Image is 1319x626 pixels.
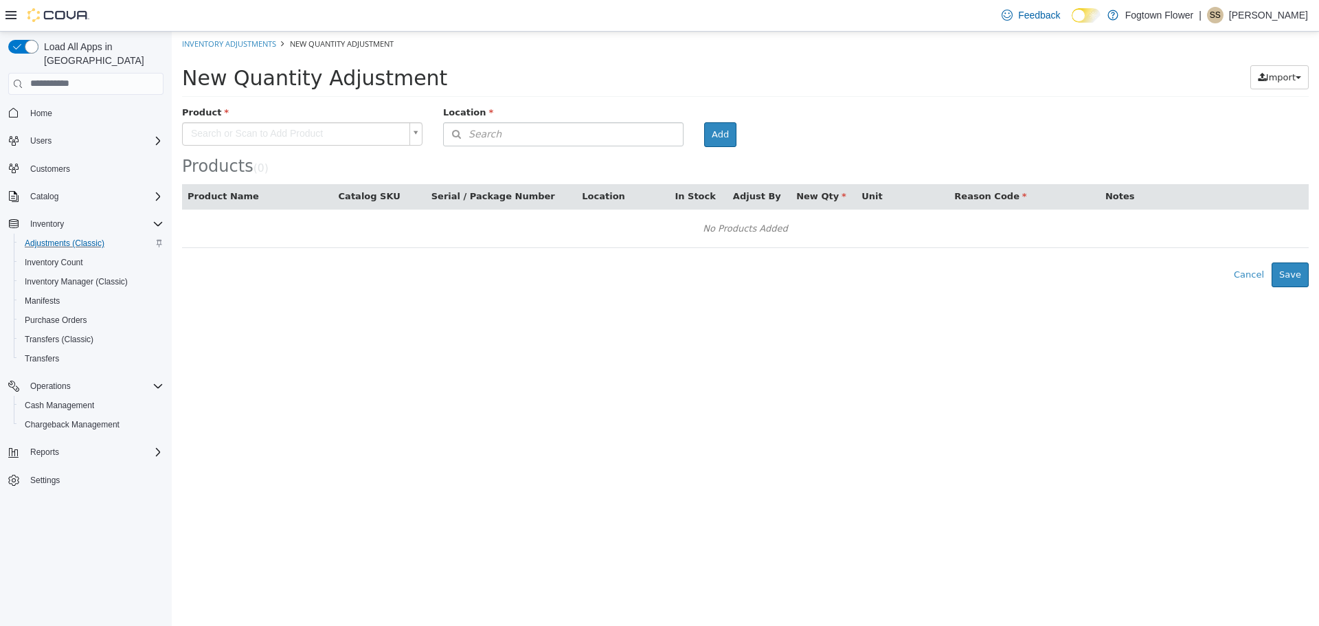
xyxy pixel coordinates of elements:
[25,216,69,232] button: Inventory
[82,131,97,143] small: ( )
[25,105,58,122] a: Home
[19,416,164,433] span: Chargeback Management
[532,91,565,115] button: Add
[14,396,169,415] button: Cash Management
[30,191,58,202] span: Catalog
[25,334,93,345] span: Transfers (Classic)
[10,91,251,114] a: Search or Scan to Add Product
[25,444,65,460] button: Reports
[19,312,164,328] span: Purchase Orders
[10,76,57,86] span: Product
[19,235,164,251] span: Adjustments (Classic)
[782,159,855,170] span: Reason Code
[271,76,322,86] span: Location
[10,34,275,58] span: New Quantity Adjustment
[30,135,52,146] span: Users
[19,235,110,251] a: Adjustments (Classic)
[25,471,164,489] span: Settings
[19,350,164,367] span: Transfers
[8,98,164,526] nav: Complex example
[167,158,232,172] button: Catalog SKU
[14,349,169,368] button: Transfers
[19,293,164,309] span: Manifests
[25,257,83,268] span: Inventory Count
[19,254,164,271] span: Inventory Count
[19,312,93,328] a: Purchase Orders
[690,158,713,172] button: Unit
[30,475,60,486] span: Settings
[14,291,169,311] button: Manifests
[1072,8,1101,23] input: Dark Mode
[1207,7,1224,23] div: Sina Sabetghadam
[3,103,169,123] button: Home
[19,187,1128,208] div: No Products Added
[38,40,164,67] span: Load All Apps in [GEOGRAPHIC_DATA]
[561,158,612,172] button: Adjust By
[19,293,65,309] a: Manifests
[25,160,164,177] span: Customers
[19,273,164,290] span: Inventory Manager (Classic)
[10,7,104,17] a: Inventory Adjustments
[25,378,76,394] button: Operations
[25,161,76,177] a: Customers
[25,444,164,460] span: Reports
[30,381,71,392] span: Operations
[14,311,169,330] button: Purchase Orders
[19,416,125,433] a: Chargeback Management
[30,164,70,175] span: Customers
[11,91,232,113] span: Search or Scan to Add Product
[118,7,222,17] span: New Quantity Adjustment
[410,158,455,172] button: Location
[1055,231,1100,256] button: Cancel
[25,295,60,306] span: Manifests
[3,159,169,179] button: Customers
[25,419,120,430] span: Chargeback Management
[25,188,64,205] button: Catalog
[25,378,164,394] span: Operations
[19,331,164,348] span: Transfers (Classic)
[996,1,1066,29] a: Feedback
[25,238,104,249] span: Adjustments (Classic)
[25,104,164,122] span: Home
[10,125,82,144] span: Products
[3,131,169,150] button: Users
[1018,8,1060,22] span: Feedback
[30,108,52,119] span: Home
[19,397,100,414] a: Cash Management
[14,330,169,349] button: Transfers (Classic)
[3,470,169,490] button: Settings
[272,96,330,110] span: Search
[19,397,164,414] span: Cash Management
[30,447,59,458] span: Reports
[25,315,87,326] span: Purchase Orders
[260,158,386,172] button: Serial / Package Number
[3,443,169,462] button: Reports
[14,272,169,291] button: Inventory Manager (Classic)
[3,214,169,234] button: Inventory
[14,234,169,253] button: Adjustments (Classic)
[25,276,128,287] span: Inventory Manager (Classic)
[30,219,64,230] span: Inventory
[16,158,90,172] button: Product Name
[1094,41,1124,51] span: Import
[19,331,99,348] a: Transfers (Classic)
[25,472,65,489] a: Settings
[25,216,164,232] span: Inventory
[25,133,164,149] span: Users
[1079,34,1137,58] button: Import
[1210,7,1221,23] span: SS
[14,415,169,434] button: Chargeback Management
[25,353,59,364] span: Transfers
[27,8,89,22] img: Cova
[1229,7,1308,23] p: [PERSON_NAME]
[14,253,169,272] button: Inventory Count
[19,273,133,290] a: Inventory Manager (Classic)
[19,254,89,271] a: Inventory Count
[3,377,169,396] button: Operations
[624,159,675,170] span: New Qty
[3,187,169,206] button: Catalog
[1100,231,1137,256] button: Save
[25,133,57,149] button: Users
[934,158,965,172] button: Notes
